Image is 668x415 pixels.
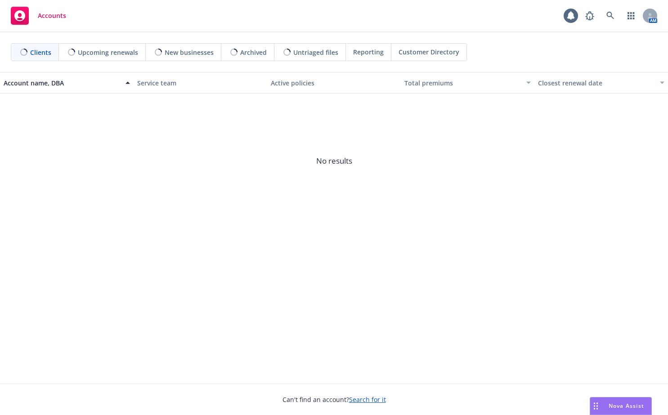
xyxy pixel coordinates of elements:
[609,402,644,410] span: Nova Assist
[404,78,521,88] div: Total premiums
[7,3,70,28] a: Accounts
[622,7,640,25] a: Switch app
[271,78,397,88] div: Active policies
[293,48,338,57] span: Untriaged files
[165,48,214,57] span: New businesses
[282,395,386,404] span: Can't find an account?
[4,78,120,88] div: Account name, DBA
[349,395,386,404] a: Search for it
[581,7,599,25] a: Report a Bug
[601,7,619,25] a: Search
[78,48,138,57] span: Upcoming renewals
[30,48,51,57] span: Clients
[134,72,267,94] button: Service team
[240,48,267,57] span: Archived
[590,397,601,415] div: Drag to move
[38,12,66,19] span: Accounts
[401,72,534,94] button: Total premiums
[538,78,655,88] div: Closest renewal date
[590,397,652,415] button: Nova Assist
[534,72,668,94] button: Closest renewal date
[353,47,384,57] span: Reporting
[137,78,264,88] div: Service team
[399,47,459,57] span: Customer Directory
[267,72,401,94] button: Active policies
